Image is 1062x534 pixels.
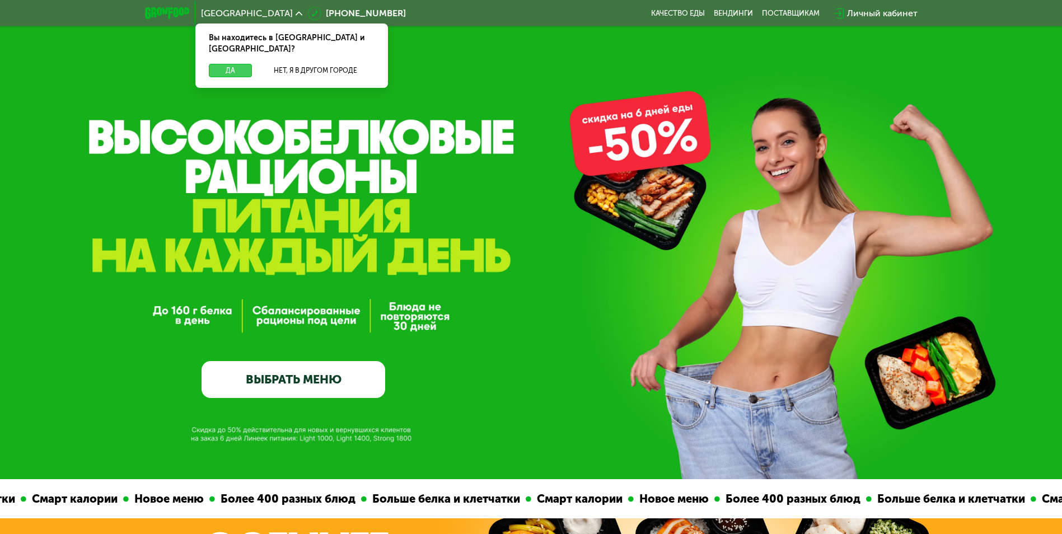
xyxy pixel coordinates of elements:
[651,9,705,18] a: Качество еды
[308,7,406,20] a: [PHONE_NUMBER]
[209,64,252,77] button: Да
[123,490,204,508] div: Новое меню
[628,490,709,508] div: Новое меню
[361,490,520,508] div: Больше белка и клетчатки
[762,9,820,18] div: поставщикам
[866,490,1025,508] div: Больше белка и клетчатки
[847,7,918,20] div: Личный кабинет
[526,490,623,508] div: Смарт калории
[195,24,388,64] div: Вы находитесь в [GEOGRAPHIC_DATA] и [GEOGRAPHIC_DATA]?
[714,490,860,508] div: Более 400 разных блюд
[202,361,385,398] a: ВЫБРАТЬ МЕНЮ
[21,490,118,508] div: Смарт калории
[209,490,355,508] div: Более 400 разных блюд
[256,64,375,77] button: Нет, я в другом городе
[201,9,293,18] span: [GEOGRAPHIC_DATA]
[714,9,753,18] a: Вендинги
